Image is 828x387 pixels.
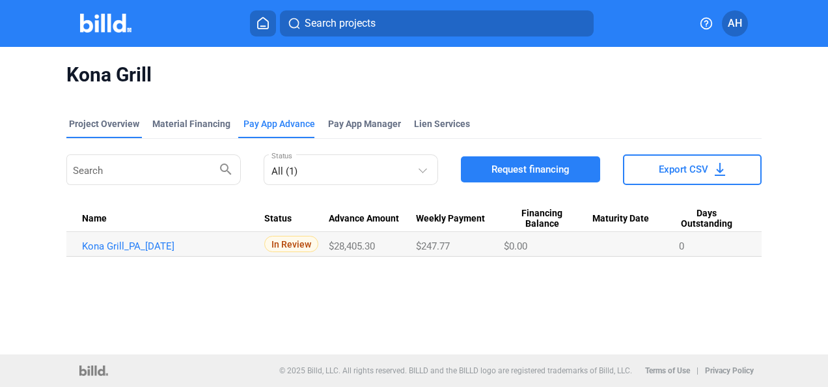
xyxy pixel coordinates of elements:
span: Name [82,213,107,225]
b: Privacy Policy [705,366,754,375]
div: Lien Services [414,117,470,130]
span: In Review [264,236,318,252]
span: Request financing [491,163,570,176]
span: Search projects [305,16,376,31]
mat-select-trigger: All (1) [271,165,297,177]
span: Kona Grill [66,63,762,87]
span: 0 [679,240,684,252]
span: $247.77 [416,240,450,252]
div: Project Overview [69,117,139,130]
p: | [697,366,698,375]
img: logo [79,365,107,376]
span: Maturity Date [592,213,649,225]
span: Status [264,213,292,225]
b: Terms of Use [645,366,690,375]
div: Pay App Advance [243,117,315,130]
span: Export CSV [659,163,708,176]
span: Pay App Manager [328,117,401,130]
div: Material Financing [152,117,230,130]
span: AH [728,16,742,31]
p: © 2025 Billd, LLC. All rights reserved. BILLD and the BILLD logo are registered trademarks of Bil... [279,366,632,375]
span: Financing Balance [504,208,581,230]
span: $28,405.30 [329,240,375,252]
span: $0.00 [504,240,527,252]
mat-icon: search [218,161,234,177]
a: Kona Grill_PA_[DATE] [82,240,265,252]
span: Advance Amount [329,213,399,225]
span: Days Outstanding [679,208,734,230]
span: Weekly Payment [416,213,485,225]
img: Billd Company Logo [80,14,131,33]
